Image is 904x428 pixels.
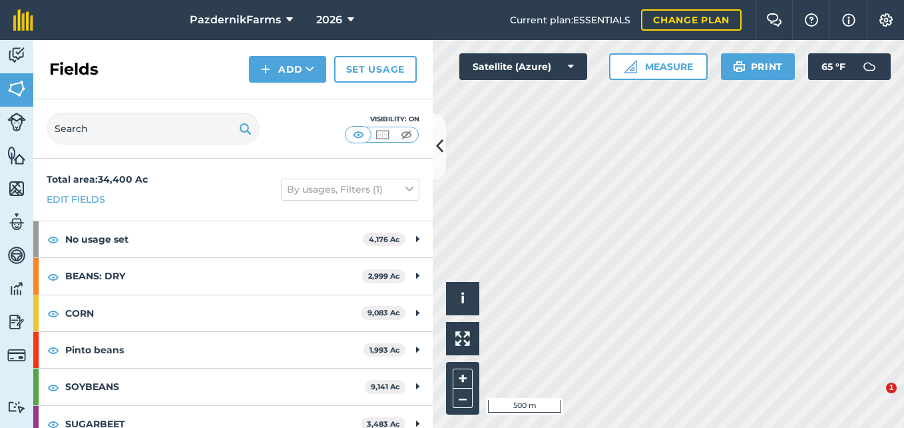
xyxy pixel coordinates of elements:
button: Satellite (Azure) [459,53,587,80]
strong: 4,176 Ac [369,235,400,244]
img: A question mark icon [803,13,819,27]
h2: Fields [49,59,99,80]
img: svg+xml;base64,PHN2ZyB4bWxucz0iaHR0cDovL3d3dy53My5vcmcvMjAwMC9zdmciIHdpZHRoPSIxOCIgaGVpZ2h0PSIyNC... [47,379,59,395]
div: Pinto beans1,993 Ac [33,332,433,368]
input: Search [47,113,260,145]
span: i [461,290,465,307]
div: BEANS: DRY2,999 Ac [33,258,433,294]
img: svg+xml;base64,PHN2ZyB4bWxucz0iaHR0cDovL3d3dy53My5vcmcvMjAwMC9zdmciIHdpZHRoPSIxNyIgaGVpZ2h0PSIxNy... [842,12,855,28]
img: svg+xml;base64,PD94bWwgdmVyc2lvbj0iMS4wIiBlbmNvZGluZz0idXRmLTgiPz4KPCEtLSBHZW5lcmF0b3I6IEFkb2JlIE... [7,279,26,299]
button: By usages, Filters (1) [281,179,419,200]
button: – [453,389,473,408]
img: Four arrows, one pointing top left, one top right, one bottom right and the last bottom left [455,331,470,346]
img: svg+xml;base64,PHN2ZyB4bWxucz0iaHR0cDovL3d3dy53My5vcmcvMjAwMC9zdmciIHdpZHRoPSI1MCIgaGVpZ2h0PSI0MC... [350,128,367,141]
img: svg+xml;base64,PHN2ZyB4bWxucz0iaHR0cDovL3d3dy53My5vcmcvMjAwMC9zdmciIHdpZHRoPSI1MCIgaGVpZ2h0PSI0MC... [374,128,391,141]
img: svg+xml;base64,PD94bWwgdmVyc2lvbj0iMS4wIiBlbmNvZGluZz0idXRmLTgiPz4KPCEtLSBHZW5lcmF0b3I6IEFkb2JlIE... [856,53,883,80]
img: svg+xml;base64,PHN2ZyB4bWxucz0iaHR0cDovL3d3dy53My5vcmcvMjAwMC9zdmciIHdpZHRoPSI1NiIgaGVpZ2h0PSI2MC... [7,179,26,199]
strong: 9,083 Ac [367,308,400,317]
img: svg+xml;base64,PHN2ZyB4bWxucz0iaHR0cDovL3d3dy53My5vcmcvMjAwMC9zdmciIHdpZHRoPSIxOCIgaGVpZ2h0PSIyNC... [47,305,59,321]
img: svg+xml;base64,PD94bWwgdmVyc2lvbj0iMS4wIiBlbmNvZGluZz0idXRmLTgiPz4KPCEtLSBHZW5lcmF0b3I6IEFkb2JlIE... [7,346,26,365]
span: PazdernikFarms [190,12,281,28]
strong: BEANS: DRY [65,258,362,294]
strong: Total area : 34,400 Ac [47,173,148,185]
img: Two speech bubbles overlapping with the left bubble in the forefront [766,13,782,27]
img: A cog icon [878,13,894,27]
strong: 2,999 Ac [368,271,400,281]
span: 2026 [316,12,342,28]
img: svg+xml;base64,PHN2ZyB4bWxucz0iaHR0cDovL3d3dy53My5vcmcvMjAwMC9zdmciIHdpZHRoPSIxNCIgaGVpZ2h0PSIyNC... [261,61,270,77]
img: svg+xml;base64,PD94bWwgdmVyc2lvbj0iMS4wIiBlbmNvZGluZz0idXRmLTgiPz4KPCEtLSBHZW5lcmF0b3I6IEFkb2JlIE... [7,212,26,232]
img: svg+xml;base64,PD94bWwgdmVyc2lvbj0iMS4wIiBlbmNvZGluZz0idXRmLTgiPz4KPCEtLSBHZW5lcmF0b3I6IEFkb2JlIE... [7,401,26,413]
div: SOYBEANS9,141 Ac [33,369,433,405]
img: svg+xml;base64,PD94bWwgdmVyc2lvbj0iMS4wIiBlbmNvZGluZz0idXRmLTgiPz4KPCEtLSBHZW5lcmF0b3I6IEFkb2JlIE... [7,45,26,65]
img: svg+xml;base64,PHN2ZyB4bWxucz0iaHR0cDovL3d3dy53My5vcmcvMjAwMC9zdmciIHdpZHRoPSIxOCIgaGVpZ2h0PSIyNC... [47,269,59,285]
strong: SOYBEANS [65,369,365,405]
img: svg+xml;base64,PHN2ZyB4bWxucz0iaHR0cDovL3d3dy53My5vcmcvMjAwMC9zdmciIHdpZHRoPSI1NiIgaGVpZ2h0PSI2MC... [7,145,26,165]
img: Ruler icon [624,60,637,73]
span: 1 [886,383,897,393]
strong: No usage set [65,221,363,257]
a: Set usage [334,56,417,83]
strong: 9,141 Ac [371,382,400,391]
span: Current plan : ESSENTIALS [510,13,630,27]
img: svg+xml;base64,PHN2ZyB4bWxucz0iaHR0cDovL3d3dy53My5vcmcvMjAwMC9zdmciIHdpZHRoPSIxOCIgaGVpZ2h0PSIyNC... [47,342,59,358]
span: 65 ° F [821,53,845,80]
button: i [446,282,479,315]
strong: 1,993 Ac [369,345,400,355]
a: Change plan [641,9,742,31]
img: svg+xml;base64,PHN2ZyB4bWxucz0iaHR0cDovL3d3dy53My5vcmcvMjAwMC9zdmciIHdpZHRoPSI1MCIgaGVpZ2h0PSI0MC... [398,128,415,141]
img: svg+xml;base64,PHN2ZyB4bWxucz0iaHR0cDovL3d3dy53My5vcmcvMjAwMC9zdmciIHdpZHRoPSIxOSIgaGVpZ2h0PSIyNC... [733,59,746,75]
div: No usage set4,176 Ac [33,221,433,257]
div: CORN9,083 Ac [33,295,433,331]
img: svg+xml;base64,PD94bWwgdmVyc2lvbj0iMS4wIiBlbmNvZGluZz0idXRmLTgiPz4KPCEtLSBHZW5lcmF0b3I6IEFkb2JlIE... [7,245,26,265]
img: svg+xml;base64,PHN2ZyB4bWxucz0iaHR0cDovL3d3dy53My5vcmcvMjAwMC9zdmciIHdpZHRoPSIxOCIgaGVpZ2h0PSIyNC... [47,231,59,247]
button: + [453,369,473,389]
button: Measure [609,53,708,80]
img: svg+xml;base64,PHN2ZyB4bWxucz0iaHR0cDovL3d3dy53My5vcmcvMjAwMC9zdmciIHdpZHRoPSI1NiIgaGVpZ2h0PSI2MC... [7,79,26,99]
img: svg+xml;base64,PHN2ZyB4bWxucz0iaHR0cDovL3d3dy53My5vcmcvMjAwMC9zdmciIHdpZHRoPSIxOSIgaGVpZ2h0PSIyNC... [239,121,252,137]
img: svg+xml;base64,PD94bWwgdmVyc2lvbj0iMS4wIiBlbmNvZGluZz0idXRmLTgiPz4KPCEtLSBHZW5lcmF0b3I6IEFkb2JlIE... [7,113,26,131]
button: 65 °F [808,53,891,80]
div: Visibility: On [345,114,419,125]
a: Edit fields [47,192,105,207]
img: svg+xml;base64,PD94bWwgdmVyc2lvbj0iMS4wIiBlbmNvZGluZz0idXRmLTgiPz4KPCEtLSBHZW5lcmF0b3I6IEFkb2JlIE... [7,312,26,332]
iframe: Intercom live chat [859,383,891,415]
strong: Pinto beans [65,332,363,368]
button: Add [249,56,326,83]
img: fieldmargin Logo [13,9,33,31]
button: Print [721,53,795,80]
strong: CORN [65,295,361,331]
